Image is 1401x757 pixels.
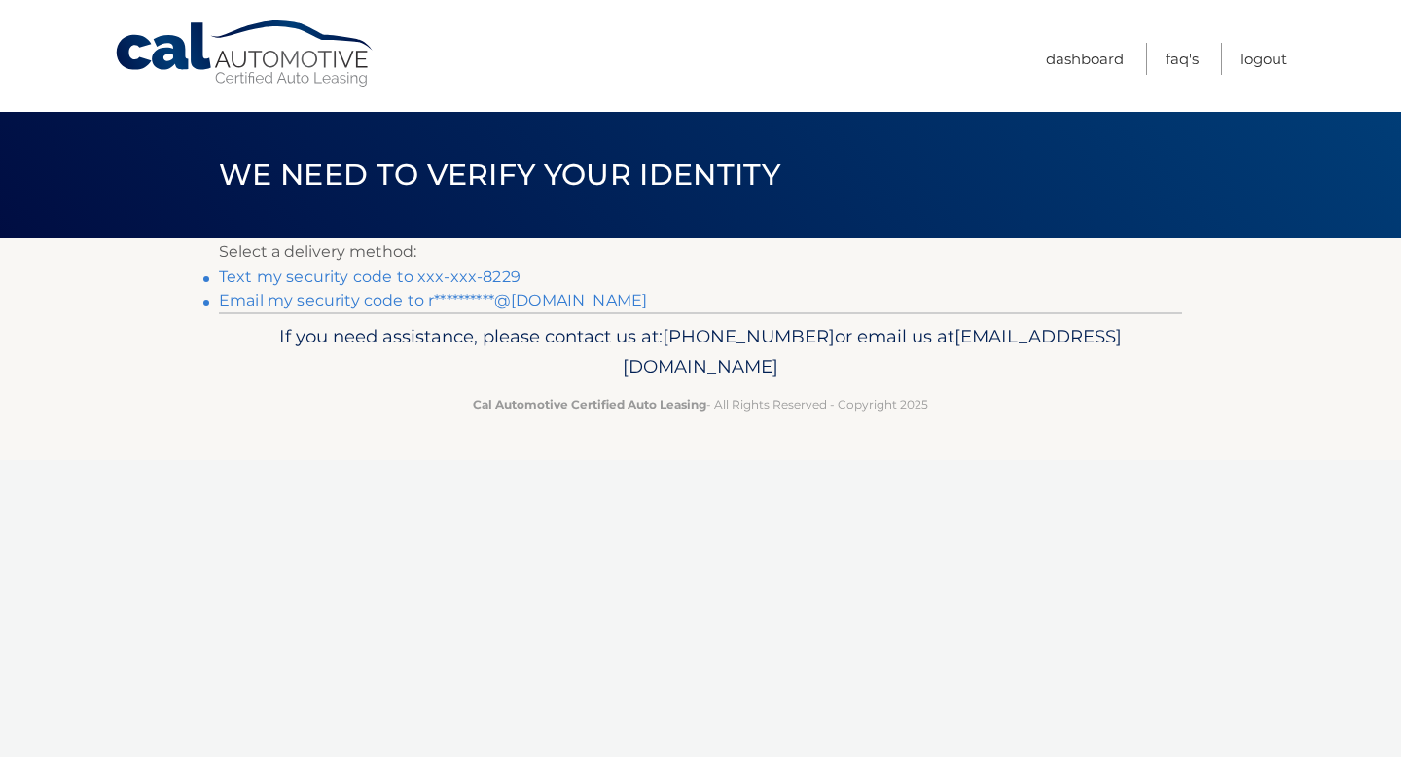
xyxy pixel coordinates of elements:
a: Logout [1240,43,1287,75]
p: Select a delivery method: [219,238,1182,266]
span: We need to verify your identity [219,157,780,193]
a: Email my security code to r**********@[DOMAIN_NAME] [219,291,647,309]
a: Dashboard [1046,43,1124,75]
a: FAQ's [1166,43,1199,75]
p: If you need assistance, please contact us at: or email us at [232,321,1169,383]
span: [PHONE_NUMBER] [663,325,835,347]
a: Cal Automotive [114,19,377,89]
strong: Cal Automotive Certified Auto Leasing [473,397,706,412]
p: - All Rights Reserved - Copyright 2025 [232,394,1169,415]
a: Text my security code to xxx-xxx-8229 [219,268,521,286]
